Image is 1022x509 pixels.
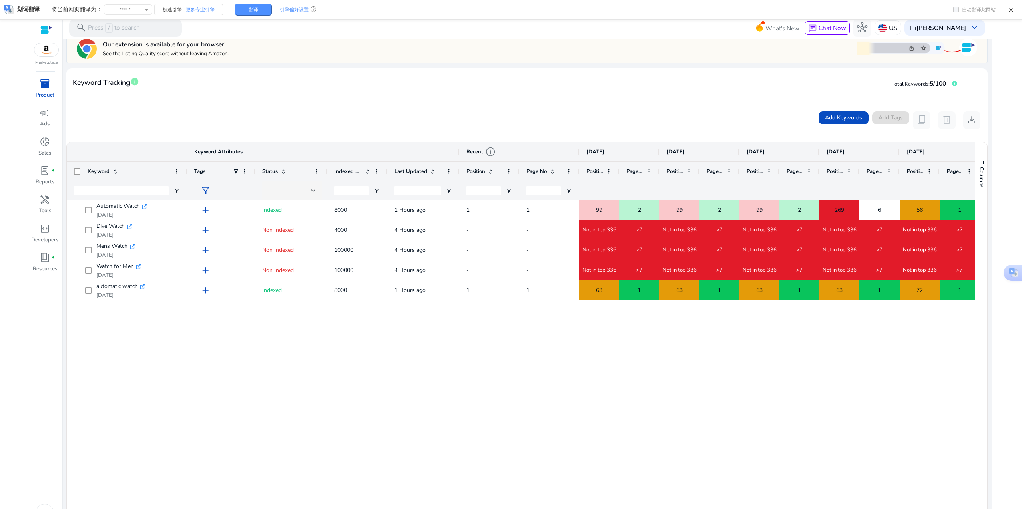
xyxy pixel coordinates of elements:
span: >7 [876,267,883,274]
a: book_4fiber_manual_recordResources [31,251,59,280]
span: Not in top 336 [743,267,777,274]
input: Position Filter Input [466,186,501,195]
span: Position [586,168,603,175]
span: download [966,115,977,125]
span: Page No [526,168,547,175]
span: 1 Hours ago [394,286,426,294]
span: Non Indexed [262,226,294,234]
span: 4 Hours ago [394,246,426,254]
span: Page No [707,168,723,175]
span: 63 [836,282,843,298]
span: Keyword Attributes [194,148,243,155]
span: 99 [596,202,602,218]
button: download [963,111,981,129]
p: Developers [31,236,58,244]
a: inventory_2Product [31,77,59,106]
span: 1 [526,286,530,294]
span: Keyword Tracking [73,76,130,90]
span: >7 [716,227,723,234]
span: 1 [466,206,470,214]
button: Open Filter Menu [373,187,380,194]
span: Position [907,168,924,175]
span: Not in top 336 [663,247,697,254]
span: 72 [916,282,923,298]
span: Chat Now [819,24,846,32]
span: 100000 [334,246,353,254]
span: 8000 [334,206,347,214]
span: handyman [40,195,50,205]
span: 63 [756,282,763,298]
input: Indexed Products Filter Input [334,186,369,195]
span: chat [808,24,817,33]
span: Keyword [88,168,110,175]
span: >7 [876,227,883,234]
span: Page No [626,168,643,175]
span: fiber_manual_record [52,169,55,173]
span: lab_profile [40,165,50,176]
img: us.svg [878,24,887,32]
input: Last Updated Filter Input [394,186,441,195]
p: Product [36,91,54,99]
span: 1 [958,282,961,298]
span: search [76,22,86,33]
span: Page No [787,168,803,175]
span: fiber_manual_record [52,256,55,260]
span: Indexed [262,206,282,214]
span: / [105,23,113,33]
span: - [466,246,469,254]
span: Indexed Products [334,168,362,175]
span: 5/100 [930,79,946,88]
span: 1 [526,206,530,214]
input: Keyword Filter Input [74,186,169,195]
p: [DATE] [96,292,145,299]
a: code_blocksDevelopers [31,222,59,251]
p: Tools [39,207,51,215]
button: Open Filter Menu [506,187,512,194]
span: - [466,226,469,234]
span: info [485,147,496,157]
button: Open Filter Menu [173,187,180,194]
span: 63 [676,282,683,298]
span: hub [857,22,867,33]
span: >7 [636,247,643,254]
span: >7 [796,247,803,254]
span: 2 [798,202,801,218]
b: [PERSON_NAME] [916,24,966,32]
p: Resources [33,265,57,273]
span: 99 [756,202,763,218]
h5: Our extension is available for your browser! [103,40,229,48]
span: Not in top 336 [823,227,857,234]
span: Not in top 336 [743,227,777,234]
span: info [130,77,139,86]
span: 269 [835,202,844,218]
span: 6 [878,202,881,218]
span: 1 [718,282,721,298]
p: Marketplace [35,60,58,66]
p: Sales [38,149,51,157]
span: Non Indexed [262,266,294,274]
span: 4 Hours ago [394,266,426,274]
span: Page No [947,168,964,175]
div: Recent [466,147,495,157]
span: Not in top 336 [823,247,857,254]
span: 4 Hours ago [394,226,426,234]
span: 1 Hours ago [394,206,426,214]
span: >7 [796,267,803,274]
input: Page No Filter Input [526,186,561,195]
p: [DATE] [96,252,135,259]
span: 2 [718,202,721,218]
span: book_4 [40,252,50,263]
button: Open Filter Menu [566,187,572,194]
span: 1 [466,286,470,294]
p: Press to search [88,23,140,33]
span: Watch for Men [96,260,134,273]
img: amazon.svg [34,43,58,56]
span: Page No [867,168,883,175]
span: >7 [716,267,723,274]
p: Ads [40,120,50,128]
span: >7 [636,227,643,234]
span: 63 [596,282,602,298]
span: Last Updated [394,168,427,175]
span: - [466,266,469,274]
span: Columns [978,167,985,187]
